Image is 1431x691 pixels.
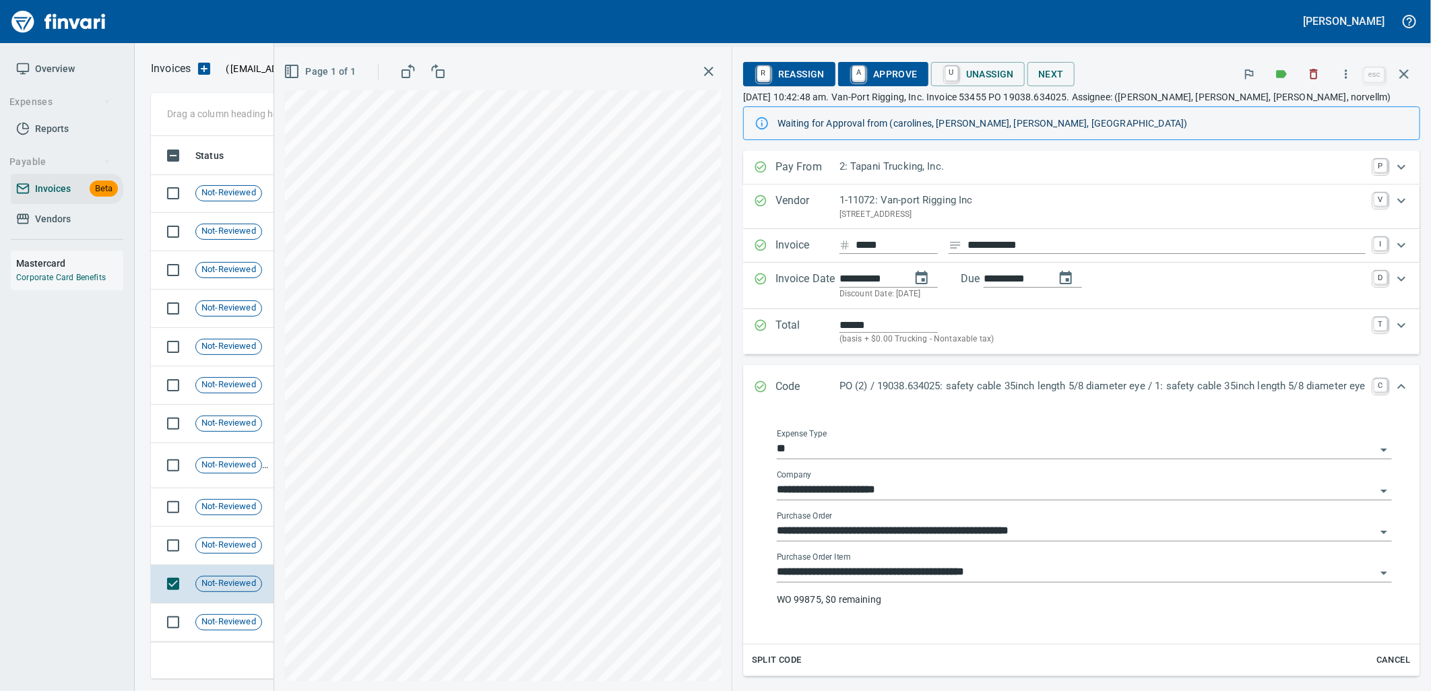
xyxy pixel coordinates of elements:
p: Pay From [775,159,839,176]
span: Payable [9,154,111,170]
button: Open [1374,440,1393,459]
span: Cancel [1375,653,1411,668]
span: Status [195,147,224,164]
button: Cancel [1372,650,1415,671]
button: Next [1027,62,1075,87]
button: Page 1 of 1 [281,59,361,84]
div: Expand [743,365,1420,409]
p: Invoices [151,61,191,77]
p: Total [775,317,839,346]
label: Purchase Order [777,513,833,521]
div: Expand [743,151,1420,185]
a: Corporate Card Benefits [16,273,106,282]
a: T [1374,317,1387,331]
label: Expense Type [777,430,827,438]
span: Not-Reviewed [196,379,261,391]
svg: Invoice number [839,237,850,253]
button: change due date [1050,262,1082,294]
a: D [1374,271,1387,284]
button: Expenses [4,90,117,114]
span: Status [195,147,241,164]
a: R [757,66,770,81]
span: Not-Reviewed [196,302,261,315]
span: Vendors [35,211,71,228]
span: Not-Reviewed [196,187,261,199]
p: Vendor [775,193,839,221]
p: Drag a column heading here to group the table [167,107,364,121]
p: 2: Tapani Trucking, Inc. [839,159,1366,174]
p: Invoice Date [775,271,839,301]
button: Open [1374,523,1393,541]
a: I [1374,237,1387,251]
div: Expand [743,185,1420,229]
span: [EMAIL_ADDRESS][DOMAIN_NAME] [229,62,384,75]
div: Waiting for Approval from (carolines, [PERSON_NAME], [PERSON_NAME], [GEOGRAPHIC_DATA]) [777,111,1409,135]
button: Upload an Invoice [191,61,218,77]
button: Split Code [749,650,805,671]
label: Company [777,471,812,480]
p: 1-11072: Van-port Rigging Inc [839,193,1366,208]
p: Code [775,379,839,396]
p: Discount Date: [DATE] [839,288,1366,301]
button: Open [1374,482,1393,500]
button: Open [1374,564,1393,583]
span: Not-Reviewed [196,263,261,276]
span: Not-Reviewed [196,500,261,513]
p: ( ) [218,62,388,75]
svg: Invoice description [949,238,962,252]
a: Overview [11,54,123,84]
div: Expand [743,263,1420,309]
p: [STREET_ADDRESS] [839,208,1366,222]
p: WO 99875, $0 remaining [777,593,1392,606]
button: AApprove [838,62,928,86]
span: Close invoice [1361,58,1420,90]
span: Split Code [752,653,802,668]
a: Vendors [11,204,123,234]
button: Payable [4,150,117,174]
img: Finvari [8,5,109,38]
div: Expand [743,229,1420,263]
span: Approve [849,63,918,86]
button: change date [905,262,938,294]
button: UUnassign [931,62,1025,86]
a: C [1374,379,1387,392]
a: esc [1364,67,1385,82]
h5: [PERSON_NAME] [1304,14,1385,28]
span: Overview [35,61,75,77]
span: Not-Reviewed [196,577,261,590]
nav: breadcrumb [151,61,191,77]
a: P [1374,159,1387,172]
span: Unassign [942,63,1014,86]
span: Not-Reviewed [196,459,261,471]
p: (basis + $0.00 Trucking - Nontaxable tax) [839,333,1366,346]
button: Discard [1299,59,1329,89]
span: Invoices [35,180,71,197]
span: Not-Reviewed [196,616,261,628]
p: PO (2) / 19038.634025: safety cable 35inch length 5/8 diameter eye / 1: safety cable 35inch lengt... [839,379,1366,394]
p: Invoice [775,237,839,255]
a: A [852,66,865,81]
span: Not-Reviewed [196,225,261,238]
button: [PERSON_NAME] [1300,11,1388,32]
span: Reassign [754,63,825,86]
label: Purchase Order Item [777,554,850,562]
div: Expand [743,409,1420,676]
div: Expand [743,309,1420,354]
p: Due [961,271,1025,287]
span: Not-Reviewed [196,539,261,552]
span: Not-Reviewed [196,340,261,353]
span: Expenses [9,94,111,110]
a: U [945,66,958,81]
button: Labels [1267,59,1296,89]
a: Reports [11,114,123,144]
span: Reports [35,121,69,137]
button: Flag [1234,59,1264,89]
a: V [1374,193,1387,206]
p: [DATE] 10:42:48 am. Van-Port Rigging, Inc. Invoice 53455 PO 19038.634025. Assignee: ([PERSON_NAME... [743,90,1420,104]
h6: Mastercard [16,256,123,271]
button: RReassign [743,62,835,86]
span: Page 1 of 1 [286,63,356,80]
span: Not-Reviewed [196,417,261,430]
span: Next [1038,66,1064,83]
